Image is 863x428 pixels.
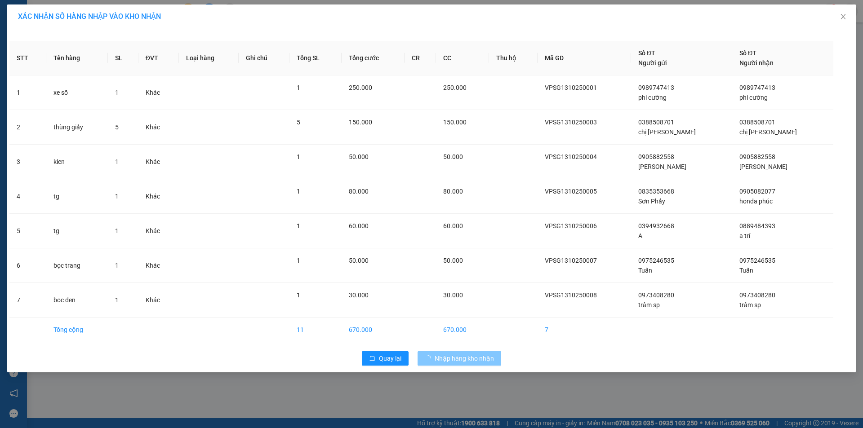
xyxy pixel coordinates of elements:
[115,89,119,96] span: 1
[297,153,300,160] span: 1
[739,232,750,239] span: a trí
[739,128,797,136] span: chị [PERSON_NAME]
[46,283,108,318] td: boc den
[349,291,369,299] span: 30.000
[638,232,642,239] span: A
[405,41,436,75] th: CR
[4,38,62,68] li: VP VP [GEOGRAPHIC_DATA]
[138,41,179,75] th: ĐVT
[638,267,652,274] span: Tuấn
[297,119,300,126] span: 5
[46,318,108,342] td: Tổng cộng
[436,318,489,342] td: 670.000
[443,84,467,91] span: 250.000
[739,257,775,264] span: 0975246535
[739,119,775,126] span: 0388508701
[9,179,46,214] td: 4
[638,188,674,195] span: 0835353668
[443,291,463,299] span: 30.000
[349,119,372,126] span: 150.000
[46,75,108,110] td: xe số
[831,4,856,30] button: Close
[349,188,369,195] span: 80.000
[436,41,489,75] th: CC
[489,41,538,75] th: Thu hộ
[62,50,68,56] span: environment
[443,153,463,160] span: 50.000
[638,94,667,101] span: phi cường
[138,145,179,179] td: Khác
[369,355,375,362] span: rollback
[138,179,179,214] td: Khác
[342,41,404,75] th: Tổng cước
[297,84,300,91] span: 1
[739,188,775,195] span: 0905082077
[9,214,46,248] td: 5
[349,222,369,229] span: 60.000
[349,153,369,160] span: 50.000
[840,13,847,20] span: close
[115,296,119,304] span: 1
[638,153,674,160] span: 0905882558
[62,38,120,48] li: VP VP Cư Jút
[46,110,108,145] td: thùng giấy
[638,59,667,66] span: Người gửi
[349,257,369,264] span: 50.000
[739,84,775,91] span: 0989747413
[545,84,597,91] span: VPSG1310250001
[9,110,46,145] td: 2
[545,257,597,264] span: VPSG1310250007
[115,124,119,131] span: 5
[545,222,597,229] span: VPSG1310250006
[46,179,108,214] td: tg
[297,257,300,264] span: 1
[108,41,138,75] th: SL
[115,193,119,200] span: 1
[435,353,494,363] span: Nhập hàng kho nhận
[638,222,674,229] span: 0394932668
[545,188,597,195] span: VPSG1310250005
[9,283,46,318] td: 7
[9,75,46,110] td: 1
[739,301,761,309] span: trâm sp
[297,222,300,229] span: 1
[638,84,674,91] span: 0989747413
[289,318,342,342] td: 11
[545,153,597,160] span: VPSG1310250004
[638,257,674,264] span: 0975246535
[297,291,300,299] span: 1
[9,41,46,75] th: STT
[46,41,108,75] th: Tên hàng
[739,198,773,205] span: honda phúc
[443,119,467,126] span: 150.000
[138,110,179,145] td: Khác
[179,41,239,75] th: Loại hàng
[739,94,768,101] span: phi cường
[545,119,597,126] span: VPSG1310250003
[46,248,108,283] td: bọc trang
[46,145,108,179] td: kien
[138,283,179,318] td: Khác
[739,291,775,299] span: 0973408280
[138,214,179,248] td: Khác
[538,318,631,342] td: 7
[362,351,409,366] button: rollbackQuay lại
[4,4,36,36] img: logo.jpg
[289,41,342,75] th: Tổng SL
[9,248,46,283] td: 6
[443,222,463,229] span: 60.000
[138,75,179,110] td: Khác
[739,267,753,274] span: Tuấn
[638,291,674,299] span: 0973408280
[638,163,686,170] span: [PERSON_NAME]
[418,351,501,366] button: Nhập hàng kho nhận
[425,355,435,362] span: loading
[739,222,775,229] span: 0889484393
[46,214,108,248] td: tg
[739,163,787,170] span: [PERSON_NAME]
[297,188,300,195] span: 1
[342,318,404,342] td: 670.000
[9,145,46,179] td: 3
[739,153,775,160] span: 0905882558
[349,84,372,91] span: 250.000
